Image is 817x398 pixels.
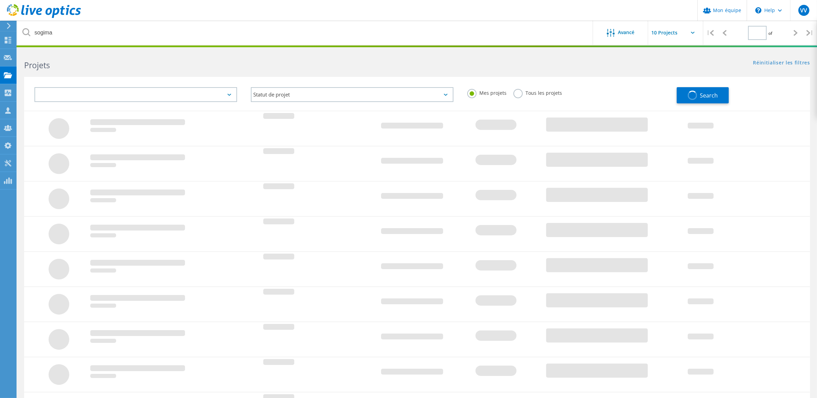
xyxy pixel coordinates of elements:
div: | [803,21,817,45]
span: VV [800,8,807,13]
a: Réinitialiser les filtres [753,60,810,66]
div: Statut de projet [251,87,453,102]
b: Projets [24,60,50,71]
svg: \n [755,7,762,13]
input: Rechercher des projets par nom, propriétaire, ID, société, etc. [17,21,593,45]
label: Tous les projets [513,89,562,95]
a: Live Optics Dashboard [7,14,81,19]
button: Search [677,87,729,103]
span: Search [700,92,718,99]
label: Mes projets [467,89,507,95]
span: Avancé [618,30,635,35]
span: of [768,30,772,36]
div: | [703,21,717,45]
